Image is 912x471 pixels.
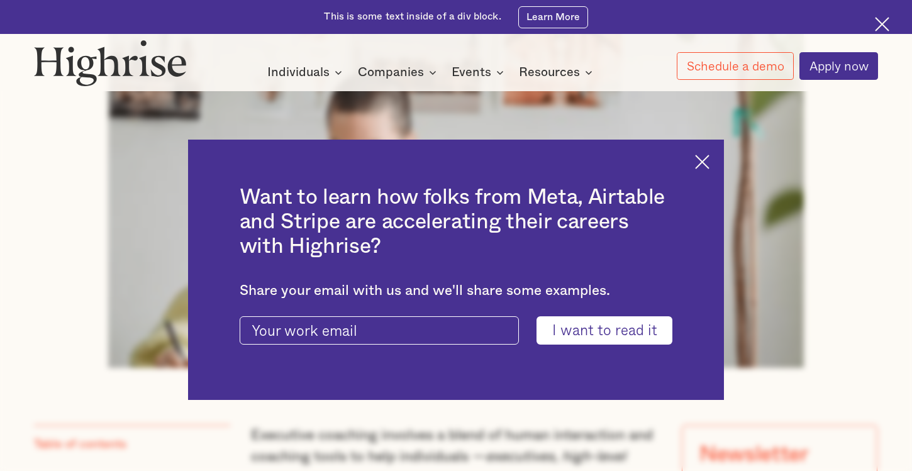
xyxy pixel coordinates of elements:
[240,186,673,260] h2: Want to learn how folks from Meta, Airtable and Stripe are accelerating their careers with Highrise?
[358,65,440,80] div: Companies
[324,10,501,24] div: This is some text inside of a div block.
[799,52,878,80] a: Apply now
[34,40,186,86] img: Highrise logo
[358,65,424,80] div: Companies
[695,155,709,169] img: Cross icon
[267,65,346,80] div: Individuals
[267,65,330,80] div: Individuals
[452,65,508,80] div: Events
[240,316,520,345] input: Your work email
[452,65,491,80] div: Events
[518,6,588,28] a: Learn More
[240,316,673,345] form: current-ascender-blog-article-modal-form
[677,52,794,80] a: Schedule a demo
[875,17,889,31] img: Cross icon
[240,282,673,299] div: Share your email with us and we'll share some examples.
[519,65,596,80] div: Resources
[519,65,580,80] div: Resources
[537,316,672,345] input: I want to read it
